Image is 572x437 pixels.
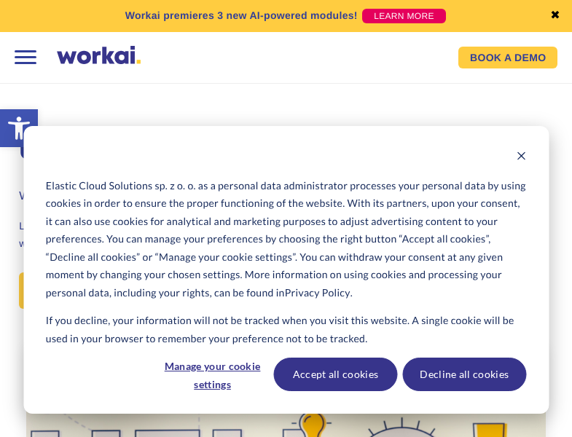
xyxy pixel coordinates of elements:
a: BOOK A DEMO [458,47,557,68]
a: Privacy Policy [285,284,350,302]
button: Accept all cookies [274,358,398,391]
p: Elastic Cloud Solutions sp. z o. o. as a personal data administrator processes your personal data... [46,177,526,302]
p: Workai premieres 3 new AI-powered modules! [125,8,358,23]
button: Decline all cookies [402,358,526,391]
button: Dismiss cookie banner [516,149,526,167]
a: LEARN MORE [362,9,446,23]
p: Looking for new challenges or just tired of a boring software house reality? Let us show you what... [19,217,552,252]
h3: We are looking for an experienced UI/UX Designer to strengthen our Product Team. [19,188,552,205]
div: Cookie banner [23,126,549,414]
button: Manage your cookie settings [157,358,269,391]
a: ✖ [550,10,560,22]
a: APPLY [DATE]! [19,272,141,309]
p: If you decline, your information will not be tracked when you visit this website. A single cookie... [46,312,526,347]
h1: UI/UX Designer [19,135,552,168]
